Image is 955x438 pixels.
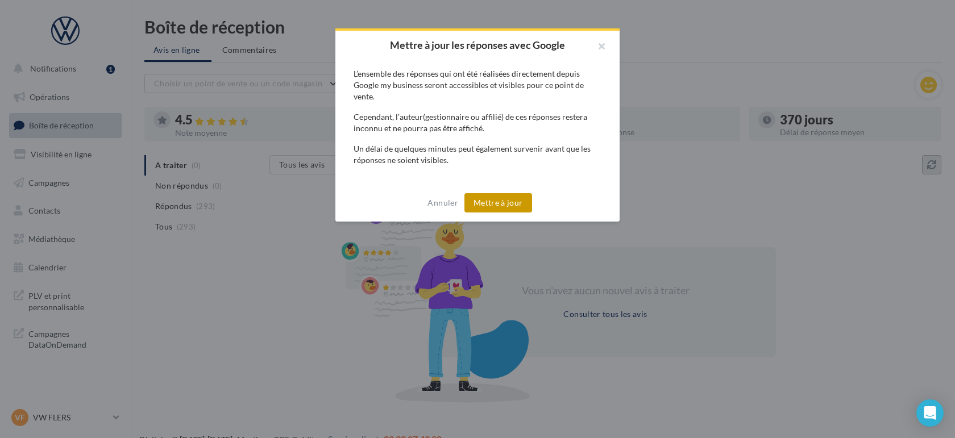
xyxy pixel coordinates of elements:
[354,111,601,134] div: Cependant, l’auteur(gestionnaire ou affilié) de ces réponses restera inconnu et ne pourra pas êtr...
[354,69,584,101] span: L’ensemble des réponses qui ont été réalisées directement depuis Google my business seront access...
[916,399,944,427] div: Open Intercom Messenger
[354,40,601,50] h2: Mettre à jour les réponses avec Google
[464,193,532,212] button: Mettre à jour
[354,143,601,166] div: Un délai de quelques minutes peut également survenir avant que les réponses ne soient visibles.
[423,196,462,210] button: Annuler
